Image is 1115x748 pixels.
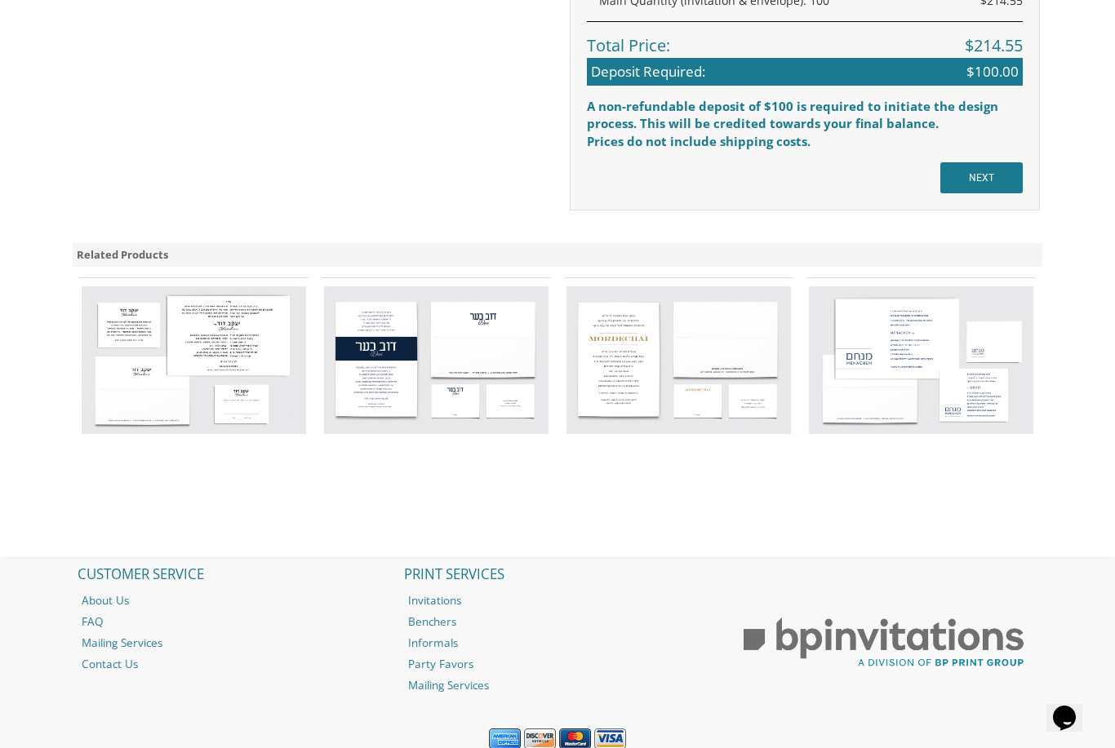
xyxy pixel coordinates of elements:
[396,611,720,632] a: Benchers
[69,653,393,675] a: Contact Us
[587,58,1023,86] div: Deposit Required:
[1046,683,1099,732] iframe: chat widget
[324,286,549,434] img: Bar Mitzvah Invitation Style 17
[809,286,1033,434] img: Bar Mitzvah Invitation Style 23
[396,675,720,696] a: Mailing Services
[966,62,1019,82] span: $100.00
[587,21,1023,58] div: Total Price:
[73,243,1043,267] div: Related Products
[396,590,720,611] a: Invitations
[722,604,1046,682] img: BP Print Group
[69,559,393,590] h2: CUSTOMER SERVICE
[396,559,720,590] h2: PRINT SERVICES
[965,34,1023,58] span: $214.55
[396,653,720,675] a: Party Favors
[566,286,791,434] img: Bar Mitzvah Invitation Style 22
[69,632,393,653] a: Mailing Services
[587,133,1023,150] div: Prices do not include shipping costs.
[69,590,393,611] a: About Us
[69,611,393,632] a: FAQ
[940,162,1023,193] input: NEXT
[396,632,720,653] a: Informals
[587,98,1023,133] div: A non-refundable deposit of $100 is required to initiate the design process. This will be credite...
[82,286,306,434] img: Bar Mitzvah Invitation Style 15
